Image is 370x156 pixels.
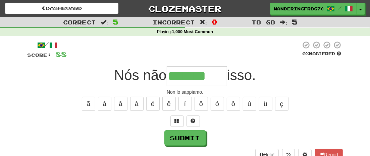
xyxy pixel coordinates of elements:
[162,97,176,111] button: ê
[82,97,95,111] button: ã
[114,97,127,111] button: â
[275,97,288,111] button: ç
[292,18,298,26] span: 5
[63,19,96,25] span: Correct
[28,41,67,49] div: /
[303,51,309,56] span: 0 %
[28,52,52,58] span: Score:
[252,19,275,25] span: To go
[338,5,341,10] span: /
[280,19,287,25] span: :
[130,97,144,111] button: à
[227,97,240,111] button: ô
[200,19,207,25] span: :
[259,97,272,111] button: ü
[56,50,67,58] span: 88
[172,29,213,34] strong: 1,000 Most Common
[187,115,200,127] button: Single letter hint - you only get 1 per sentence and score half the points! alt+h
[243,97,256,111] button: ú
[164,130,206,146] button: Submit
[101,19,108,25] span: :
[227,67,256,83] span: isso.
[28,89,343,95] div: Non lo sappiamo.
[113,18,118,26] span: 5
[211,97,224,111] button: ó
[301,51,343,57] div: Mastered
[212,18,217,26] span: 0
[274,6,323,12] span: WanderingFrog7049
[128,3,242,14] a: Clozemaster
[98,97,111,111] button: á
[170,115,184,127] button: Switch sentence to multiple choice alt+p
[270,3,357,15] a: WanderingFrog7049 /
[146,97,160,111] button: é
[195,97,208,111] button: õ
[5,3,118,14] a: Dashboard
[178,97,192,111] button: í
[153,19,195,25] span: Incorrect
[114,67,166,83] span: Nós não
